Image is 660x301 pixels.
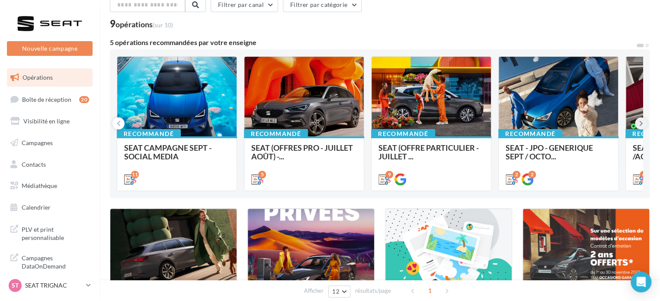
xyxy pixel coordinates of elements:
[506,143,593,161] span: SEAT - JPO - GENERIQUE SEPT / OCTO...
[5,155,94,174] a: Contacts
[332,288,340,295] span: 12
[371,129,435,139] div: Recommandé
[22,182,57,189] span: Médiathèque
[22,204,51,211] span: Calendrier
[5,112,94,130] a: Visibilité en ligne
[124,143,211,161] span: SEAT CAMPAGNE SEPT - SOCIAL MEDIA
[22,95,71,103] span: Boîte de réception
[5,249,94,274] a: Campagnes DataOnDemand
[22,223,89,242] span: PLV et print personnalisable
[528,171,536,178] div: 2
[23,117,70,125] span: Visibilité en ligne
[131,171,139,178] div: 11
[110,19,173,29] div: 9
[258,171,266,178] div: 5
[12,281,19,290] span: ST
[153,21,173,29] span: (sur 10)
[22,252,89,271] span: Campagnes DataOnDemand
[5,220,94,246] a: PLV et print personnalisable
[423,284,437,298] span: 1
[378,143,479,161] span: SEAT (OFFRE PARTICULIER - JUILLET ...
[513,171,520,178] div: 2
[385,171,393,178] div: 9
[5,134,94,152] a: Campagnes
[328,285,350,298] button: 12
[5,90,94,109] a: Boîte de réception20
[22,160,46,168] span: Contacts
[304,287,324,295] span: Afficher
[117,129,181,139] div: Recommandé
[79,96,89,103] div: 20
[251,143,353,161] span: SEAT (OFFRES PRO - JUILLET AOÛT) -...
[7,41,93,56] button: Nouvelle campagne
[640,171,647,178] div: 6
[5,198,94,217] a: Calendrier
[110,39,636,46] div: 5 opérations recommandées par votre enseigne
[115,20,173,28] div: opérations
[22,139,53,146] span: Campagnes
[355,287,391,295] span: résultats/page
[5,68,94,87] a: Opérations
[7,277,93,294] a: ST SEAT TRIGNAC
[631,272,651,292] div: Open Intercom Messenger
[25,281,83,290] p: SEAT TRIGNAC
[244,129,308,139] div: Recommandé
[5,177,94,195] a: Médiathèque
[22,74,53,81] span: Opérations
[498,129,562,139] div: Recommandé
